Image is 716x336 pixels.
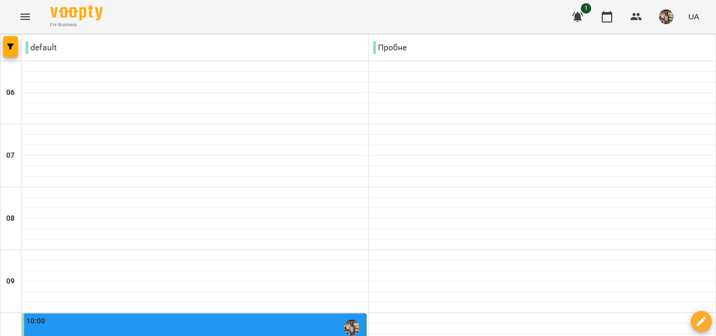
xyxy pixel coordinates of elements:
[6,213,15,224] h6: 08
[373,41,407,54] p: Пробне
[6,87,15,99] h6: 06
[50,5,103,20] img: Voopty Logo
[684,7,703,26] button: UA
[26,41,57,54] p: default
[659,9,674,24] img: 970206e02125ca8661447c2c6daf837a.jpg
[6,150,15,161] h6: 07
[13,4,38,29] button: Menu
[688,11,699,22] span: UA
[26,316,46,327] label: 10:00
[581,3,591,14] span: 1
[50,21,103,28] span: For Business
[6,276,15,287] h6: 09
[344,320,360,335] img: Куньчик Оксана Святославівна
